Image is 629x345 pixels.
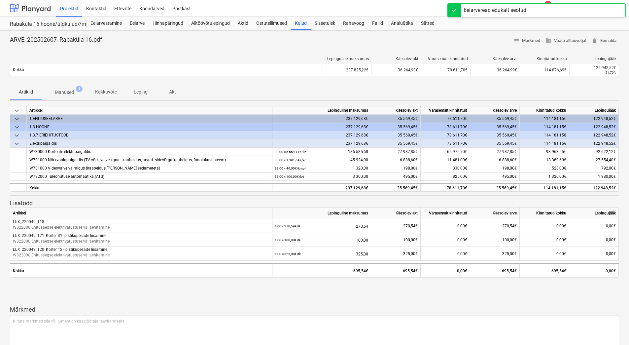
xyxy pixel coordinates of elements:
[13,225,269,230] p: W822000 | Ehitusaegse elektrivarustuse väljaehitamine
[569,139,619,148] div: 122 948,52€
[520,106,569,115] div: Kinnitatud kokku
[126,17,149,30] div: Eelarve
[272,208,371,219] div: Lepinguline maksumus
[275,238,301,242] small: 1,00 × 100,00€ / tk
[29,116,63,121] span: 1 EHITUSEELARVE
[371,148,421,156] div: 27 987,85€
[275,150,306,154] small: 33,00 × 5 654,11€ / krt
[596,313,629,345] iframe: Chat Widget
[275,175,304,178] small: 33,00 × 100,00€ / krt
[592,38,598,44] span: delete
[572,264,616,278] div: 0,00€
[275,167,305,170] small: 33,00 × 40,00€ / kmpl
[470,139,520,148] div: 35 569,45€
[520,208,569,219] div: Kinnitatud kokku
[545,37,586,45] span: Vaata alltöövõtjat
[291,17,311,30] a: Kulud
[371,156,421,164] div: 6 888,60€
[520,131,569,139] div: 114 181,15€
[592,37,616,45] span: Eemalda
[87,17,126,30] div: Eelarvestamine
[252,17,291,30] a: Ostutellimused
[421,247,470,261] div: 0,00€
[470,164,520,172] div: 198,00€
[470,148,520,156] div: 27 987,85€
[421,183,470,192] div: 78 611,70€
[275,219,368,233] div: 270,54
[13,252,269,258] p: W822000 | Ehitusaegse elektrivarustuse väljaehitamine
[13,239,269,244] p: W822000 | Ehitusaegse elektrivarustuse väljaehitamine
[13,123,21,131] span: keyboard_arrow_down
[520,219,569,233] div: 0,00€
[421,139,470,148] div: 78 611,70€
[13,132,21,139] span: keyboard_arrow_down
[371,233,421,247] div: 100,00€
[18,89,34,96] p: Artiklid
[133,89,149,96] p: Leping
[421,219,470,233] div: 0,00€
[572,65,616,70] div: 122 948,52€
[371,172,421,181] div: 495,00€
[29,158,226,162] span: W731000 Nõrkvoolupaigaldis (TV-võrk, valvesignal. kaabeldus, arvuti- sidevõrgu kaabeldus, fonoluk...
[272,123,371,131] div: 237 129,68€
[520,183,569,192] div: 114 181,15€
[13,115,21,123] span: keyboard_arrow_down
[470,115,520,123] div: 35 569,45€
[470,106,520,115] div: Käesolev arve
[572,233,616,247] div: 0,00€
[569,123,619,131] div: 122 948,52€
[272,131,371,139] div: 237 129,68€
[95,89,117,96] p: Kokkuvõte
[275,233,368,247] div: 100,00
[470,183,520,192] div: 35 569,45€
[470,247,520,261] div: 325,00€
[421,233,470,247] div: 0,00€
[371,115,421,123] div: 35 569,45€
[371,164,421,172] div: 198,00€
[605,71,616,74] small: 51,70%
[371,131,421,139] div: 35 569,45€
[520,65,569,75] div: 114 876,69€
[543,36,589,46] button: Vaata alltöövõtjat
[275,158,306,162] small: 33,00 × 1 391,64€ / krt
[13,219,269,225] p: LUX_220049_118
[421,156,470,164] div: 11 481,00€
[572,184,616,192] div: 122 948,52€
[371,247,421,261] div: 325,00€
[572,172,616,181] div: 1 980,00€
[272,139,371,148] div: 237 129,68€
[149,17,187,30] a: Hinnapäringud
[470,219,520,233] div: 270,54€
[421,131,470,139] div: 78 611,70€
[275,224,301,228] small: 1,00 × 270,54€ / tk
[572,57,616,61] div: Lepingujääk
[272,263,371,277] div: 695,54€
[520,115,569,123] div: 114 181,15€
[374,57,418,61] div: Käesolev akt
[29,125,50,129] span: 1.3 HOONE
[339,17,368,30] a: Rahavoog
[572,247,616,261] div: 0,00€
[569,115,619,123] div: 122 948,52€
[76,86,83,92] span: 1
[569,131,619,139] div: 122 948,52€
[29,166,160,171] span: W731000 Videovalve valmidus (kaabeldus ilma sedameteta)
[275,247,368,261] div: 325,00
[187,17,234,30] div: Alltöövõtulepingud
[513,38,519,44] span: notes
[511,36,543,46] button: Märkmed
[10,199,619,207] p: Lisatööd
[387,17,417,30] a: Analüütika
[417,17,438,30] a: Sätted
[520,247,569,261] div: 0,00€
[523,57,567,61] div: Kinnitatud kokku
[545,38,551,44] span: business
[13,107,21,115] span: keyboard_arrow_down
[311,17,339,30] a: Sissetulek
[572,156,616,164] div: 27 554,40€
[371,263,421,277] div: 695,54€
